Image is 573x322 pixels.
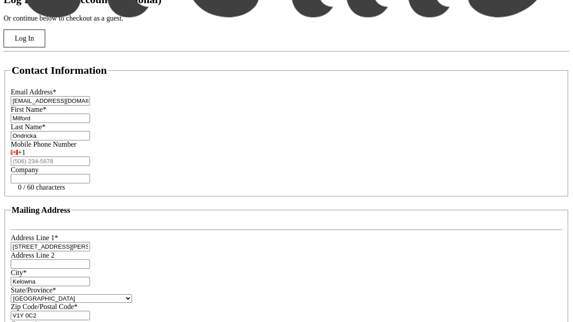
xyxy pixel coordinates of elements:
[11,234,58,241] label: Address Line 1*
[11,166,38,174] label: Company
[11,277,90,286] input: City
[4,30,45,47] button: Log In
[11,88,56,96] label: Email Address*
[11,242,90,251] input: Address
[11,106,47,113] label: First Name*
[18,183,65,191] tr-character-limit: 0 / 60 characters
[12,205,70,215] h3: Mailing Address
[11,251,55,259] label: Address Line 2
[11,286,56,294] label: State/Province*
[11,157,90,166] input: (506) 234-5678
[11,140,77,148] label: Mobile Phone Number
[11,269,27,276] label: City*
[11,303,77,310] label: Zip Code/Postal Code*
[15,34,34,42] span: Log In
[11,123,46,131] label: Last Name*
[11,311,90,320] input: Zip or Postal Code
